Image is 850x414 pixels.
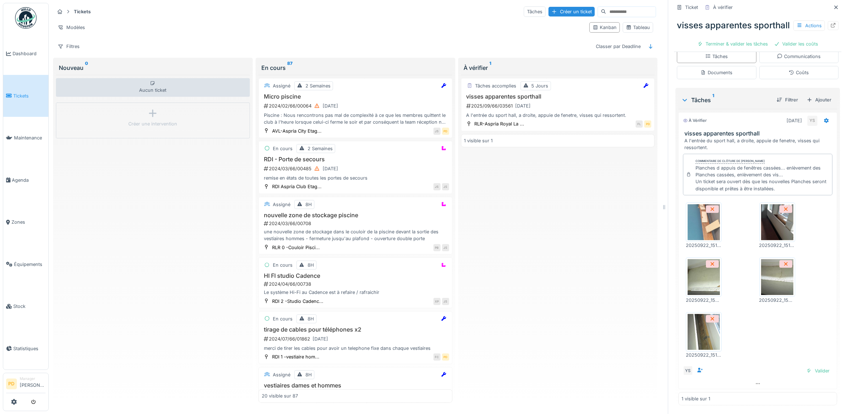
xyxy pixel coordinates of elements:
[777,53,821,60] div: Communications
[694,39,771,49] div: Terminer & valider les tâches
[13,345,46,352] span: Statistiques
[272,298,323,305] div: RDI 2 -Studio Cadenc...
[287,63,293,72] sup: 87
[688,204,720,240] img: d0b7cgz54x6jvfsy6r1oukhx62y9
[684,130,834,137] h3: visses apparentes sporthall
[262,112,449,125] div: Piscine : Nous rencontrons pas mal de complexité à ce que les membres quittent le club à l'heure ...
[20,376,46,391] li: [PERSON_NAME]
[3,33,48,75] a: Dashboard
[262,156,449,163] h3: RDI - Porte de secours
[11,219,46,225] span: Zones
[464,137,493,144] div: 1 visible sur 1
[323,103,338,109] div: [DATE]
[681,96,771,104] div: Tâches
[705,53,728,60] div: Tâches
[262,212,449,219] h3: nouvelle zone de stockage piscine
[308,145,333,152] div: 2 Semaines
[3,285,48,328] a: Stock
[262,382,449,389] h3: vestiaires dames et hommes
[262,175,449,181] div: remise en états de toutes les portes de secours
[807,116,817,126] div: YS
[644,120,651,128] div: PD
[263,220,449,227] div: 2024/03/66/00708
[433,183,441,190] div: JS
[71,8,94,15] strong: Tickets
[433,128,441,135] div: JS
[759,242,795,249] div: 20250922_151321.jpg
[433,353,441,361] div: FC
[593,24,617,31] div: Kanban
[683,366,693,376] div: YS
[684,137,834,151] div: A l'entrée du sport hall, a droite, appuie de fenetre, visses qui ressortent.
[774,95,801,105] div: Filtrer
[305,371,312,378] div: 8H
[464,63,652,72] div: À vérifier
[54,41,83,52] div: Filtres
[464,93,652,100] h3: visses apparentes sporthall
[272,128,322,134] div: AVL-Aspria City Etag...
[20,376,46,381] div: Manager
[14,134,46,141] span: Maintenance
[593,41,644,52] div: Classer par Deadline
[803,366,832,376] div: Valider
[688,314,720,350] img: r5k9bfvj6t56cihn8ob3i0e0x2tv
[3,243,48,286] a: Équipements
[761,259,793,295] img: 8fm1kljn8jfm4fonuy2m22kzona6
[712,96,714,104] sup: 1
[128,120,177,127] div: Créer une intervention
[13,50,46,57] span: Dashboard
[433,244,441,251] div: PB
[313,336,328,342] div: [DATE]
[85,63,88,72] sup: 0
[273,262,293,268] div: En cours
[516,103,531,109] div: [DATE]
[789,69,809,76] div: Coûts
[761,204,793,240] img: 3vludls39vvejt6fkvc5v3sgq0uk
[771,39,821,49] div: Valider les coûts
[15,7,37,29] img: Badge_color-CXgf-gQk.svg
[308,315,314,322] div: 8H
[713,4,733,11] div: À vérifier
[759,297,795,304] div: 20250922_150654.jpg
[636,120,643,128] div: FL
[787,117,802,124] div: [DATE]
[3,328,48,370] a: Statistiques
[273,315,293,322] div: En cours
[524,6,546,17] div: Tâches
[262,272,449,279] h3: HI FI studio Cadence
[490,63,492,72] sup: 1
[308,262,314,268] div: 8H
[686,352,722,358] div: 20250922_151316.jpg
[688,259,720,295] img: 3vsnzi2gdx4yv7n3ka40ehgl33ui
[442,353,449,361] div: PD
[3,75,48,117] a: Tickets
[12,177,46,184] span: Agenda
[263,281,449,287] div: 2024/04/66/00738
[701,69,732,76] div: Documents
[686,242,722,249] div: 20250922_151327.jpg
[464,112,652,119] div: A l'entrée du sport hall, a droite, appuie de fenetre, visses qui ressortent.
[273,145,293,152] div: En cours
[683,118,707,124] div: À vérifier
[273,201,290,208] div: Assigné
[626,24,650,31] div: Tableau
[262,326,449,333] h3: tirage de cables pour téléphones x2
[262,228,449,242] div: une nouvelle zone de stockage dans le couloir de la piscine devant la sortie des vestiaires homme...
[56,78,250,97] div: Aucun ticket
[13,303,46,310] span: Stock
[682,395,710,402] div: 1 visible sur 1
[695,159,765,164] div: Commentaire de clôture de [PERSON_NAME]
[263,164,449,173] div: 2024/03/66/00485
[59,63,247,72] div: Nouveau
[442,128,449,135] div: PD
[442,244,449,251] div: JS
[273,82,290,89] div: Assigné
[54,22,88,33] div: Modèles
[3,117,48,159] a: Maintenance
[532,82,549,89] div: 5 Jours
[262,345,449,352] div: merci de tirer les cables pour avoir un telephone fixe dans chaque vestiaires
[685,4,698,11] div: Ticket
[14,261,46,268] span: Équipements
[6,376,46,393] a: PD Manager[PERSON_NAME]
[475,120,524,127] div: RLR-Aspria Royal La ...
